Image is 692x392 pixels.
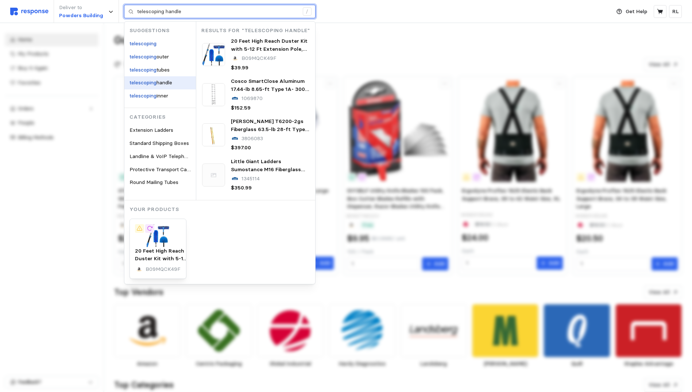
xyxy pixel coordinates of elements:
img: 71X-FPgUC-L.__AC_SX300_SY300_QL70_FMwebp_.jpg [135,224,181,247]
span: tubes [156,66,170,73]
span: 20 Feet High Reach Duster Kit with 5-12 Ft Extension Pole, Cobweb Duster with [231,38,308,68]
input: Search for a product name or SKU [137,5,299,18]
p: 1069870 [241,95,263,103]
span: outer [156,53,169,60]
div: / [303,7,312,16]
p: Get Help [626,8,647,16]
p: 1345114 [241,175,260,183]
p: Powders Building [59,12,103,20]
p: B09MQCK49F [241,54,277,62]
p: Suggestions [129,27,196,35]
mark: telescoping [129,40,156,47]
span: Extension Ladders [129,127,173,133]
img: 43988717.jpg [202,123,225,146]
p: Deliver to [59,4,103,12]
mark: telescoping [129,53,156,60]
p: Categories [129,113,196,121]
p: RL [672,8,679,16]
img: svg%3e [10,8,49,15]
p: $397.00 [231,144,251,152]
p: $39.99 [231,64,248,72]
span: Round Mailing Tubes [129,179,178,185]
span: Cosco SmartClose Aluminum 17.44-lb 8.65-ft Type 1A- 300-lb Capacity [231,78,309,108]
span: handle [156,79,172,86]
mark: telescoping [129,79,156,86]
span: Little Giant Ladders Sumostance M16 Fiberglass 38-lb 16-ft Type 1A- 300-lb Capacity [231,158,305,188]
p: $350.99 [231,184,252,192]
mark: telescoping [129,66,156,73]
span: [PERSON_NAME] T6200-2gs Fiberglass 63.5-lb 28-ft Type 1A- 300-lb Capacity [231,118,309,148]
span: 20 Feet High Reach Duster Kit with 5-12 Ft Extension Pole, Cobweb Duster with [135,247,187,286]
span: Protective Transport Cases [129,166,195,173]
img: 71X-FPgUC-L.__AC_SX300_SY300_QL70_FMwebp_.jpg [202,43,225,66]
p: Results for "telescoping handle" [201,27,315,35]
span: inner [156,92,168,99]
p: Your Products [129,205,315,214]
span: Standard Shipping Boxes [129,140,189,146]
img: 09477984.jpg [202,83,225,106]
p: B09MQCK49F [146,265,181,273]
p: 3806083 [241,135,263,143]
p: $152.59 [231,104,251,112]
button: RL [669,5,682,18]
span: Landline & VoIP Telephones [129,153,196,160]
button: Get Help [612,5,652,19]
mark: telescoping [129,92,156,99]
img: svg%3e [202,164,225,187]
